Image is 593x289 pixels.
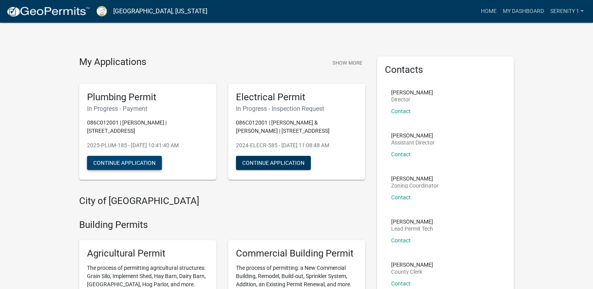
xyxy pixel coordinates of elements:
[236,264,357,289] p: The process of permitting: a New Commercial Building, Remodel, Build-out, Sprinkler System, Addit...
[87,105,209,112] h6: In Progress - Payment
[391,237,411,244] a: Contact
[79,56,146,68] h4: My Applications
[79,219,365,231] h4: Building Permits
[87,141,209,150] p: 2025-PLUM-185 - [DATE] 10:41:40 AM
[79,195,365,207] h4: City of [GEOGRAPHIC_DATA]
[499,4,547,19] a: My Dashboard
[391,97,433,102] p: Director
[391,219,433,224] p: [PERSON_NAME]
[391,269,433,275] p: County Clerk
[391,108,411,114] a: Contact
[391,226,433,231] p: Lead Permit Tech
[391,151,411,157] a: Contact
[391,176,439,181] p: [PERSON_NAME]
[96,6,107,16] img: Putnam County, Georgia
[391,140,435,145] p: Assistant Director
[391,183,439,188] p: Zoning Coordinator
[87,248,209,259] h5: Agricultural Permit
[391,133,435,138] p: [PERSON_NAME]
[329,56,365,69] button: Show More
[391,90,433,95] p: [PERSON_NAME]
[236,156,311,170] button: Continue Application
[236,141,357,150] p: 2024-ELECR-585 - [DATE] 11:08:48 AM
[236,92,357,103] h5: Electrical Permit
[477,4,499,19] a: Home
[236,119,357,135] p: 086C012001 | [PERSON_NAME] & [PERSON_NAME] | [STREET_ADDRESS]
[87,92,209,103] h5: Plumbing Permit
[385,64,506,76] h5: Contacts
[87,156,162,170] button: Continue Application
[236,248,357,259] h5: Commercial Building Permit
[87,264,209,289] p: The process of permitting agricultural structures: Grain Silo, Implement Shed, Hay Barn, Dairy Ba...
[87,119,209,135] p: 086C012001 | [PERSON_NAME] | [STREET_ADDRESS]
[391,194,411,200] a: Contact
[391,280,411,287] a: Contact
[113,5,207,18] a: [GEOGRAPHIC_DATA], [US_STATE]
[547,4,587,19] a: Serenity 1
[236,105,357,112] h6: In Progress - Inspection Request
[391,262,433,267] p: [PERSON_NAME]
